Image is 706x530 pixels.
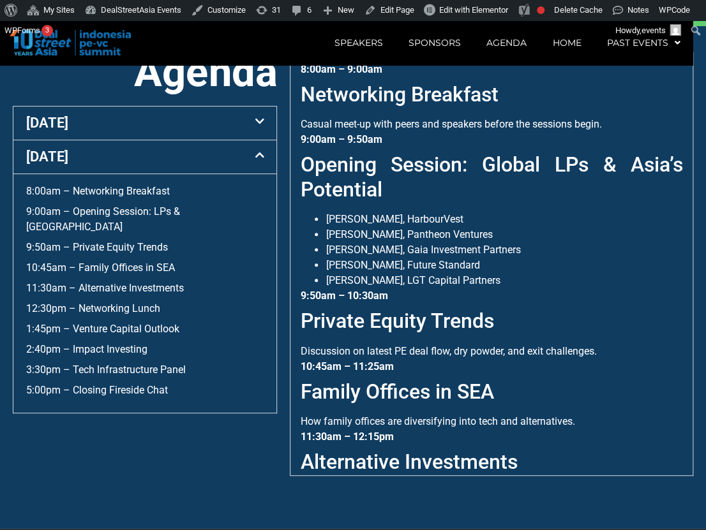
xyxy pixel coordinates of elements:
a: Agenda [474,28,539,57]
li: [PERSON_NAME], Future Standard [326,258,683,273]
li: [PERSON_NAME], LGT Capital Partners [326,273,683,288]
h2: Private Equity Trends [300,309,683,333]
a: Howdy,events [611,20,686,41]
span: events [642,26,666,35]
a: [DATE] [26,149,68,165]
a: 10:45am – Family Offices in SEA [26,261,175,274]
a: Home [539,28,594,57]
a: 12:30pm – Networking Lunch [26,302,160,314]
a: 1:45pm – Venture Capital Outlook [26,323,179,335]
a: 9:00am – Opening Session: LPs & [GEOGRAPHIC_DATA] [26,205,180,233]
strong: 10:45am – 11:25am [300,360,393,372]
li: [PERSON_NAME], Pantheon Ventures [326,227,683,242]
strong: 9:00am – 9:50am [300,133,382,145]
h2: Networking Breakfast [300,82,683,107]
a: 3:30pm – Tech Infrastructure Panel [26,364,186,376]
div: Casual meet-up with peers and speakers before the sessions begin. [300,62,683,132]
a: Speakers [322,28,396,57]
a: 8:00am – Networking Breakfast [26,185,170,197]
a: Past Events [594,28,693,57]
div: Exploring hedge funds, real assets, and structured debt strategies. [300,429,683,499]
li: [PERSON_NAME], Gaia Investment Partners [326,242,683,258]
div: How family offices are diversifying into tech and alternatives. [300,359,683,429]
h2: Agenda [13,52,277,93]
a: 9:50am – Private Equity Trends [26,241,168,253]
a: 11:30am – Alternative Investments [26,282,184,294]
a: Sponsors [396,28,474,57]
strong: 8:00am – 9:00am [300,63,382,75]
strong: 9:50am – 10:30am [300,290,387,302]
a: 2:40pm – Impact Investing [26,343,147,355]
div: Discussion on latest PE deal flow, dry powder, and exit challenges. [300,288,683,358]
strong: 11:30am – 12:15pm [300,431,393,443]
div: Focus keyphrase not set [537,6,545,14]
h2: Alternative Investments [300,450,683,474]
a: 5:00pm – Closing Fireside Chat [26,384,168,396]
h2: Family Offices in SEA [300,379,683,404]
h2: Opening Session: Global LPs & Asia’s Potential [300,152,683,202]
li: [PERSON_NAME], HarbourVest [326,212,683,227]
div: 3 [41,25,53,36]
span: Edit with Elementor [439,5,508,15]
a: [DATE] [26,115,68,131]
